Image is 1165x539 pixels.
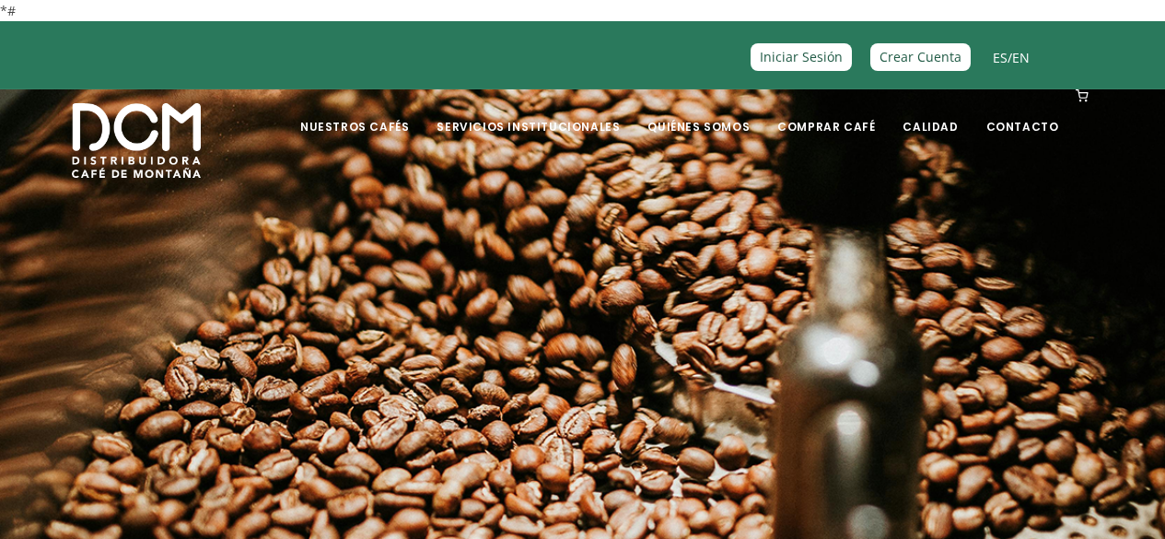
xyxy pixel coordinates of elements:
a: Comprar Café [766,91,886,135]
a: Contacto [975,91,1070,135]
a: Nuestros Cafés [289,91,420,135]
a: EN [1012,49,1030,66]
a: Servicios Institucionales [425,91,631,135]
a: ES [993,49,1008,66]
a: Quiénes Somos [636,91,761,135]
span: / [993,47,1030,68]
a: Iniciar Sesión [751,43,852,70]
a: Crear Cuenta [870,43,971,70]
a: Calidad [891,91,969,135]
